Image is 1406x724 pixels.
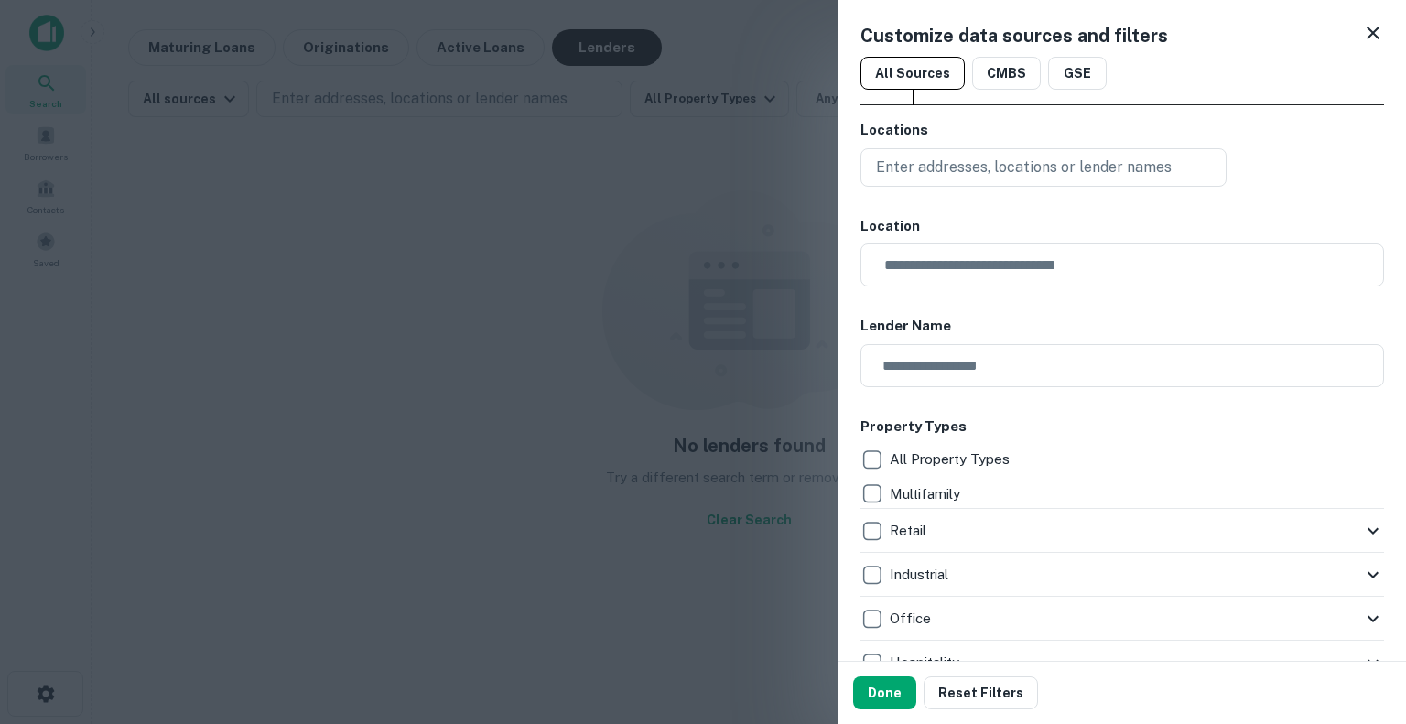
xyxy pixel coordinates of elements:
[860,22,1168,49] h5: Customize data sources and filters
[860,597,1384,641] div: Office
[924,676,1038,709] button: Reset Filters
[860,641,1384,685] div: Hospitality
[1314,578,1406,665] iframe: Chat Widget
[860,120,1384,141] h6: Locations
[860,216,1384,237] h6: Location
[890,448,1013,470] p: All Property Types
[876,157,1172,178] p: Enter addresses, locations or lender names
[890,608,935,630] p: Office
[860,148,1227,187] button: Enter addresses, locations or lender names
[972,57,1041,90] button: CMBS
[860,57,965,90] button: All Sources
[860,316,1384,337] h6: Lender Name
[890,564,952,586] p: Industrial
[890,652,963,674] p: Hospitality
[860,553,1384,597] div: Industrial
[860,509,1384,553] div: Retail
[890,483,964,505] p: Multifamily
[853,676,916,709] button: Done
[1048,57,1107,90] button: GSE
[890,520,930,542] p: Retail
[860,416,1384,438] h6: Property Types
